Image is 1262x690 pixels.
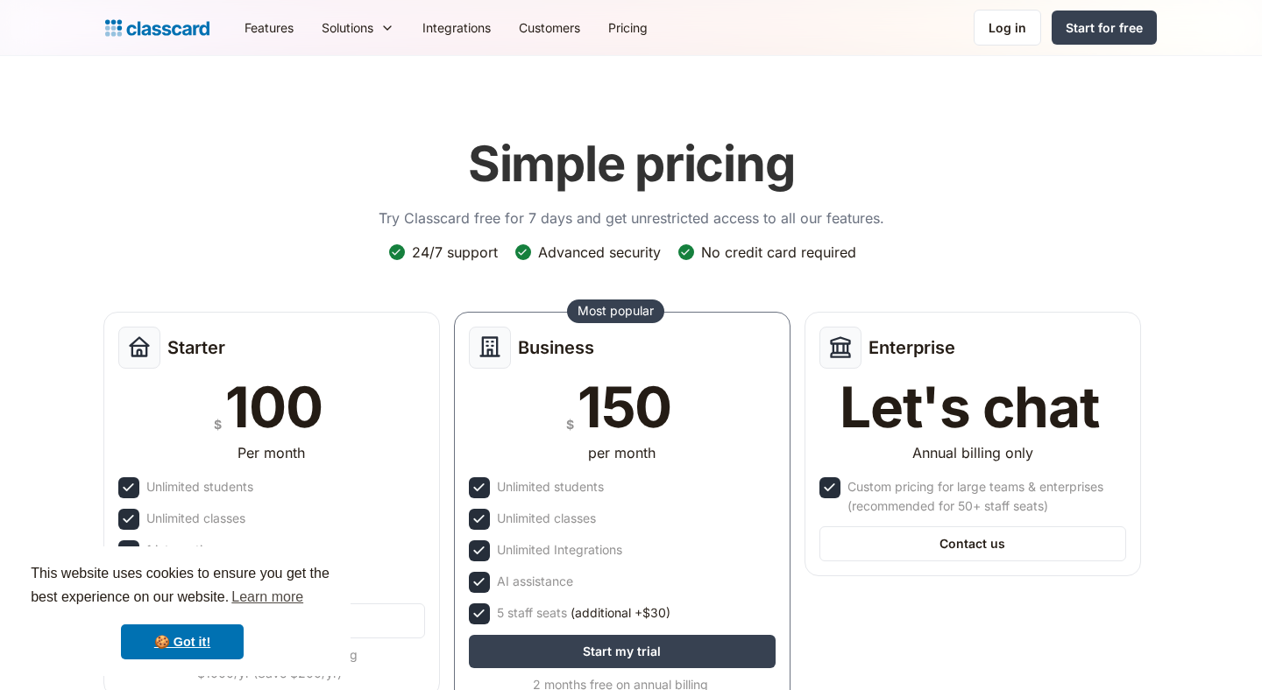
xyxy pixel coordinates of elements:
div: Unlimited students [146,477,253,496]
h2: Enterprise [869,337,955,358]
a: Contact us [819,526,1126,561]
div: Unlimited classes [146,509,245,528]
div: Custom pricing for large teams & enterprises (recommended for 50+ staff seats) [847,477,1123,516]
h2: Starter [167,337,225,358]
a: Logo [105,16,209,40]
div: cookieconsent [14,546,351,676]
div: Let's chat [840,379,1099,435]
a: Start my trial [469,635,776,668]
a: Start for free [1052,11,1157,45]
a: Customers [505,8,594,47]
div: Unlimited Integrations [497,540,622,560]
span: (additional +$30) [571,603,670,623]
a: learn more about cookies [229,584,306,610]
a: Pricing [594,8,662,47]
a: Integrations [408,8,505,47]
span: This website uses cookies to ensure you get the best experience on our website. [31,563,334,610]
div: Per month [238,442,305,463]
div: 24/7 support [412,243,498,262]
h2: Business [518,337,594,358]
div: per month [588,442,656,463]
div: $ [214,413,222,435]
div: Solutions [308,8,408,47]
div: Log in [989,18,1026,37]
p: Try Classcard free for 7 days and get unrestricted access to all our features. [379,208,884,229]
a: dismiss cookie message [121,624,244,659]
div: Most popular [578,302,654,320]
div: Start for free [1066,18,1143,37]
a: Log in [974,10,1041,46]
h1: Simple pricing [468,135,795,194]
div: AI assistance [497,572,573,591]
div: $ [566,413,574,435]
div: 5 staff seats [497,603,670,623]
div: No credit card required [701,243,856,262]
div: Annual billing only [912,442,1033,463]
div: 100 [225,379,322,435]
a: Features [230,8,308,47]
div: Advanced security [538,243,661,262]
div: Unlimited students [497,477,604,496]
div: 1 integration [146,540,216,560]
div: Solutions [322,18,373,37]
div: Unlimited classes [497,509,596,528]
div: 150 [578,379,671,435]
